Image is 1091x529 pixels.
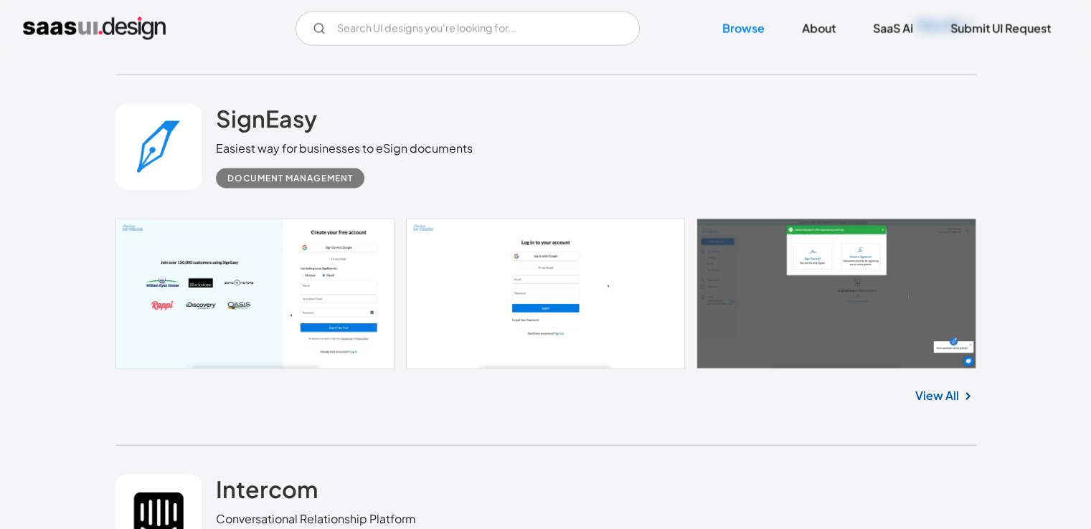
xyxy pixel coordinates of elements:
div: Easiest way for businesses to eSign documents [216,140,473,157]
h2: SignEasy [216,104,317,133]
a: home [23,17,166,40]
a: View All [915,387,959,404]
a: About [785,13,853,44]
input: Search UI designs you're looking for... [296,11,640,46]
div: Conversational Relationship Platform [216,510,416,528]
a: SaaS Ai [856,13,930,44]
h2: Intercom [216,475,318,503]
form: Email Form [296,11,640,46]
a: Browse [705,13,782,44]
a: SignEasy [216,104,317,140]
a: Intercom [216,475,318,510]
div: Document Management [227,170,353,187]
a: Submit UI Request [933,13,1068,44]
